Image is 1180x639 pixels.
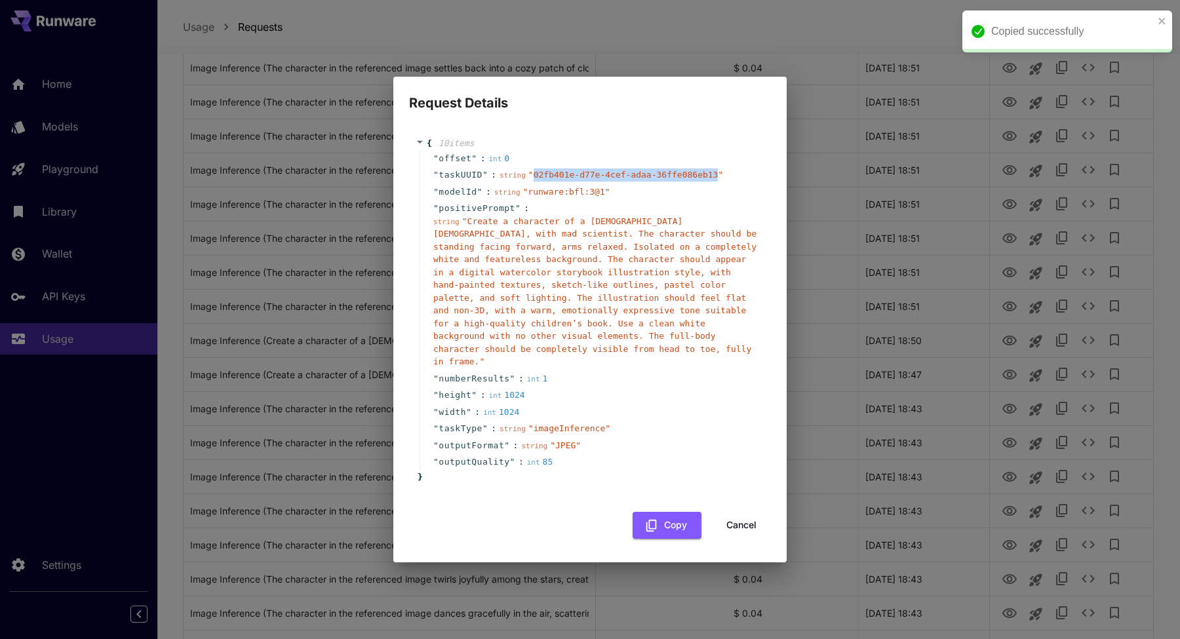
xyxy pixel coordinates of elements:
[491,168,496,182] span: :
[712,512,771,539] button: Cancel
[527,458,540,467] span: int
[524,202,529,215] span: :
[513,439,519,452] span: :
[433,153,439,163] span: "
[439,389,471,402] span: height
[433,374,439,383] span: "
[500,171,526,180] span: string
[471,390,477,400] span: "
[439,439,504,452] span: outputFormat
[1158,16,1167,26] button: close
[439,455,509,469] span: outputQuality
[393,77,787,113] h2: Request Details
[488,389,524,402] div: 1024
[528,170,723,180] span: " 02fb401e-d77e-4cef-adaa-36ffe086eb13 "
[527,375,540,383] span: int
[523,187,610,197] span: " runware:bfl:3@1 "
[433,440,439,450] span: "
[521,442,547,450] span: string
[433,170,439,180] span: "
[527,372,548,385] div: 1
[486,185,491,199] span: :
[439,152,471,165] span: offset
[466,407,471,417] span: "
[433,216,757,367] span: " Create a character of a [DEMOGRAPHIC_DATA] [DEMOGRAPHIC_DATA], with mad scientist. The characte...
[482,170,488,180] span: "
[519,372,524,385] span: :
[433,423,439,433] span: "
[483,408,496,417] span: int
[433,390,439,400] span: "
[519,455,524,469] span: :
[481,152,486,165] span: :
[416,471,423,484] span: }
[488,152,509,165] div: 0
[633,512,701,539] button: Copy
[510,457,515,467] span: "
[550,440,581,450] span: " JPEG "
[488,155,501,163] span: int
[494,188,521,197] span: string
[991,24,1154,39] div: Copied successfully
[439,372,509,385] span: numberResults
[471,153,477,163] span: "
[439,406,466,419] span: width
[439,138,475,148] span: 10 item s
[483,406,519,419] div: 1024
[477,187,482,197] span: "
[515,203,521,213] span: "
[433,187,439,197] span: "
[500,425,526,433] span: string
[475,406,480,419] span: :
[433,407,439,417] span: "
[481,389,486,402] span: :
[439,202,515,215] span: positivePrompt
[439,185,477,199] span: modelId
[439,168,482,182] span: taskUUID
[491,422,496,435] span: :
[482,423,488,433] span: "
[504,440,509,450] span: "
[433,203,439,213] span: "
[488,391,501,400] span: int
[433,457,439,467] span: "
[433,218,460,226] span: string
[439,422,482,435] span: taskType
[427,137,432,150] span: {
[528,423,610,433] span: " imageInference "
[527,455,553,469] div: 85
[510,374,515,383] span: "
